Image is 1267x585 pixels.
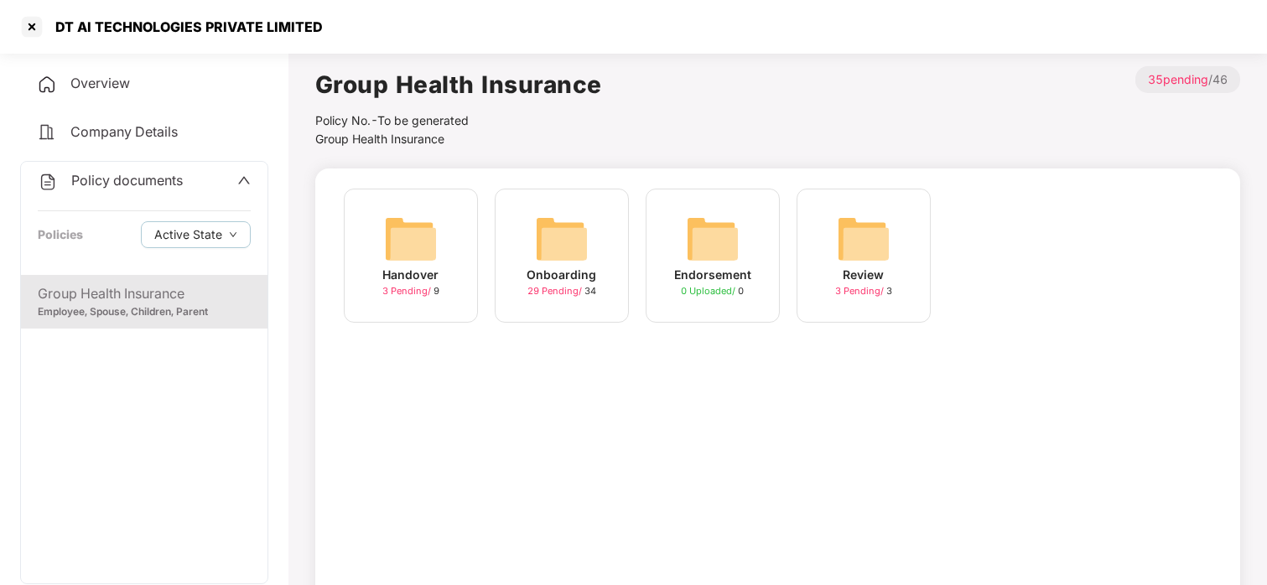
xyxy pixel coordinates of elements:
div: 3 [835,284,892,298]
img: svg+xml;base64,PHN2ZyB4bWxucz0iaHR0cDovL3d3dy53My5vcmcvMjAwMC9zdmciIHdpZHRoPSIyNCIgaGVpZ2h0PSIyNC... [37,75,57,95]
button: Active Statedown [141,221,251,248]
span: Overview [70,75,130,91]
span: 3 Pending / [835,285,886,297]
p: / 46 [1135,66,1240,93]
span: Policy documents [71,172,183,189]
span: 29 Pending / [527,285,584,297]
div: Handover [383,266,439,284]
h1: Group Health Insurance [315,66,602,103]
span: down [229,230,237,240]
div: 34 [527,284,596,298]
span: Active State [154,225,222,244]
div: Endorsement [674,266,751,284]
img: svg+xml;base64,PHN2ZyB4bWxucz0iaHR0cDovL3d3dy53My5vcmcvMjAwMC9zdmciIHdpZHRoPSI2NCIgaGVpZ2h0PSI2NC... [686,212,740,266]
span: Group Health Insurance [315,132,444,146]
div: Policies [38,225,83,244]
span: 3 Pending / [382,285,434,297]
div: Onboarding [527,266,597,284]
img: svg+xml;base64,PHN2ZyB4bWxucz0iaHR0cDovL3d3dy53My5vcmcvMjAwMC9zdmciIHdpZHRoPSIyNCIgaGVpZ2h0PSIyNC... [37,122,57,142]
span: 0 Uploaded / [682,285,739,297]
div: Group Health Insurance [38,283,251,304]
div: Review [844,266,885,284]
img: svg+xml;base64,PHN2ZyB4bWxucz0iaHR0cDovL3d3dy53My5vcmcvMjAwMC9zdmciIHdpZHRoPSI2NCIgaGVpZ2h0PSI2NC... [535,212,589,266]
div: Employee, Spouse, Children, Parent [38,304,251,320]
div: 0 [682,284,745,298]
img: svg+xml;base64,PHN2ZyB4bWxucz0iaHR0cDovL3d3dy53My5vcmcvMjAwMC9zdmciIHdpZHRoPSI2NCIgaGVpZ2h0PSI2NC... [837,212,891,266]
span: 35 pending [1148,72,1208,86]
img: svg+xml;base64,PHN2ZyB4bWxucz0iaHR0cDovL3d3dy53My5vcmcvMjAwMC9zdmciIHdpZHRoPSI2NCIgaGVpZ2h0PSI2NC... [384,212,438,266]
div: 9 [382,284,439,298]
img: svg+xml;base64,PHN2ZyB4bWxucz0iaHR0cDovL3d3dy53My5vcmcvMjAwMC9zdmciIHdpZHRoPSIyNCIgaGVpZ2h0PSIyNC... [38,172,58,192]
div: Policy No.- To be generated [315,111,602,130]
span: Company Details [70,123,178,140]
span: up [237,173,251,187]
div: DT AI TECHNOLOGIES PRIVATE LIMITED [45,18,323,35]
